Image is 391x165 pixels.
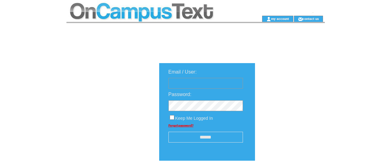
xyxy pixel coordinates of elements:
[168,92,192,97] span: Password:
[175,116,213,121] span: Keep Me Logged In
[303,17,319,21] a: contact us
[168,124,193,127] a: Forgot password?
[266,17,271,22] img: account_icon.gif;jsessionid=BB2E727E5CBADC2B2C89E24BD299A076
[168,69,197,74] span: Email / User:
[298,17,303,22] img: contact_us_icon.gif;jsessionid=BB2E727E5CBADC2B2C89E24BD299A076
[271,17,289,21] a: my account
